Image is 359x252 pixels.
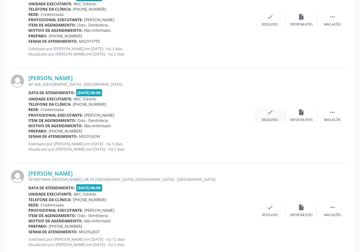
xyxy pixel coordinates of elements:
[76,184,102,191] span: [DATE] 08:00
[28,113,83,118] b: Profissional executante:
[290,213,312,217] div: Exportar (PDF)
[28,141,254,152] p: Solicitado por [PERSON_NAME] em [DATE] - há 5 dias Atualizado por [PERSON_NAME] em [DATE] - há 2 ...
[84,218,111,224] span: Não informado
[28,218,83,224] b: Motivo de agendamento:
[28,82,254,87] div: AP.308, [GEOGRAPHIC_DATA] - [GEOGRAPHIC_DATA]
[324,118,341,122] div: Mais ações
[41,12,64,17] span: Credenciada
[262,22,278,27] div: Resolvido
[11,170,24,183] img: img
[28,7,71,12] b: Telefone da clínica:
[298,204,305,211] i: insert_drive_file
[28,191,72,197] b: Unidade executante:
[28,28,83,33] b: Motivo de agendamento:
[298,109,305,116] i: insert_drive_file
[74,191,96,197] span: McC Odonto
[324,22,341,27] div: Mais ações
[28,46,254,57] p: Solicitado por [PERSON_NAME] em [DATE] - há 3 dias Atualizado por [PERSON_NAME] em [DATE] - há 2 ...
[28,213,76,218] b: Item de agendamento:
[77,213,108,218] span: Odo.- Dentisteria
[28,12,39,17] b: Rede:
[84,208,114,213] span: [PERSON_NAME]
[28,39,78,44] b: Senha de atendimento:
[28,208,83,213] b: Profissional executante:
[28,96,72,102] b: Unidade executante:
[77,118,108,123] span: Odo.- Dentisteria
[329,204,336,211] i: 
[28,177,254,182] div: SECRETARIA [PERSON_NAME], UR-05 [GEOGRAPHIC_DATA], [GEOGRAPHIC_DATA] - [GEOGRAPHIC_DATA]
[41,107,64,112] span: Credenciada
[28,224,47,229] b: Preparo:
[28,118,76,123] b: Item de agendamento:
[84,28,111,33] span: Não informado
[79,39,100,44] span: M02919755
[28,75,73,81] a: [PERSON_NAME]
[262,118,278,122] div: Resolvido
[11,75,24,88] img: img
[298,13,305,20] i: insert_drive_file
[73,197,106,202] span: [PHONE_NUMBER]
[329,109,336,116] i: 
[28,128,47,134] b: Preparo:
[28,1,72,7] b: Unidade executante:
[76,89,102,96] span: [DATE] 08:00
[84,113,114,118] span: [PERSON_NAME]
[28,197,71,202] b: Telefone da clínica:
[77,22,108,28] span: Odo.- Dentisteria
[262,213,278,217] div: Resolvido
[267,109,273,116] i: check
[324,213,341,217] div: Mais ações
[28,123,83,128] b: Motivo de agendamento:
[74,96,96,102] span: McC Odonto
[28,17,83,22] b: Profissional executante:
[290,22,312,27] div: Exportar (PDF)
[73,102,106,107] span: [PHONE_NUMBER]
[49,224,82,229] span: [PHONE_NUMBER]
[28,134,78,139] b: Senha de atendimento:
[84,17,114,22] span: [PERSON_NAME]
[28,229,78,235] b: Senha de atendimento:
[28,170,73,177] a: [PERSON_NAME]
[28,102,71,107] b: Telefone da clínica:
[267,13,273,20] i: check
[28,185,75,191] b: Data de atendimento:
[28,90,75,95] b: Data de atendimento:
[79,134,100,139] span: M02916294
[267,204,273,211] i: check
[79,229,100,235] span: M02902837
[28,237,254,247] p: Solicitado por [PERSON_NAME] em [DATE] - há 12 dias Atualizado por [PERSON_NAME] em [DATE] - há 2...
[329,13,336,20] i: 
[49,128,82,134] span: [PHONE_NUMBER]
[41,202,64,208] span: Credenciada
[73,7,106,12] span: [PHONE_NUMBER]
[28,33,47,39] b: Preparo:
[28,22,76,28] b: Item de agendamento:
[84,123,111,128] span: Não informado
[74,1,96,7] span: McC Odonto
[290,118,312,122] div: Exportar (PDF)
[49,33,82,39] span: [PHONE_NUMBER]
[28,107,39,112] b: Rede:
[28,202,39,208] b: Rede:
